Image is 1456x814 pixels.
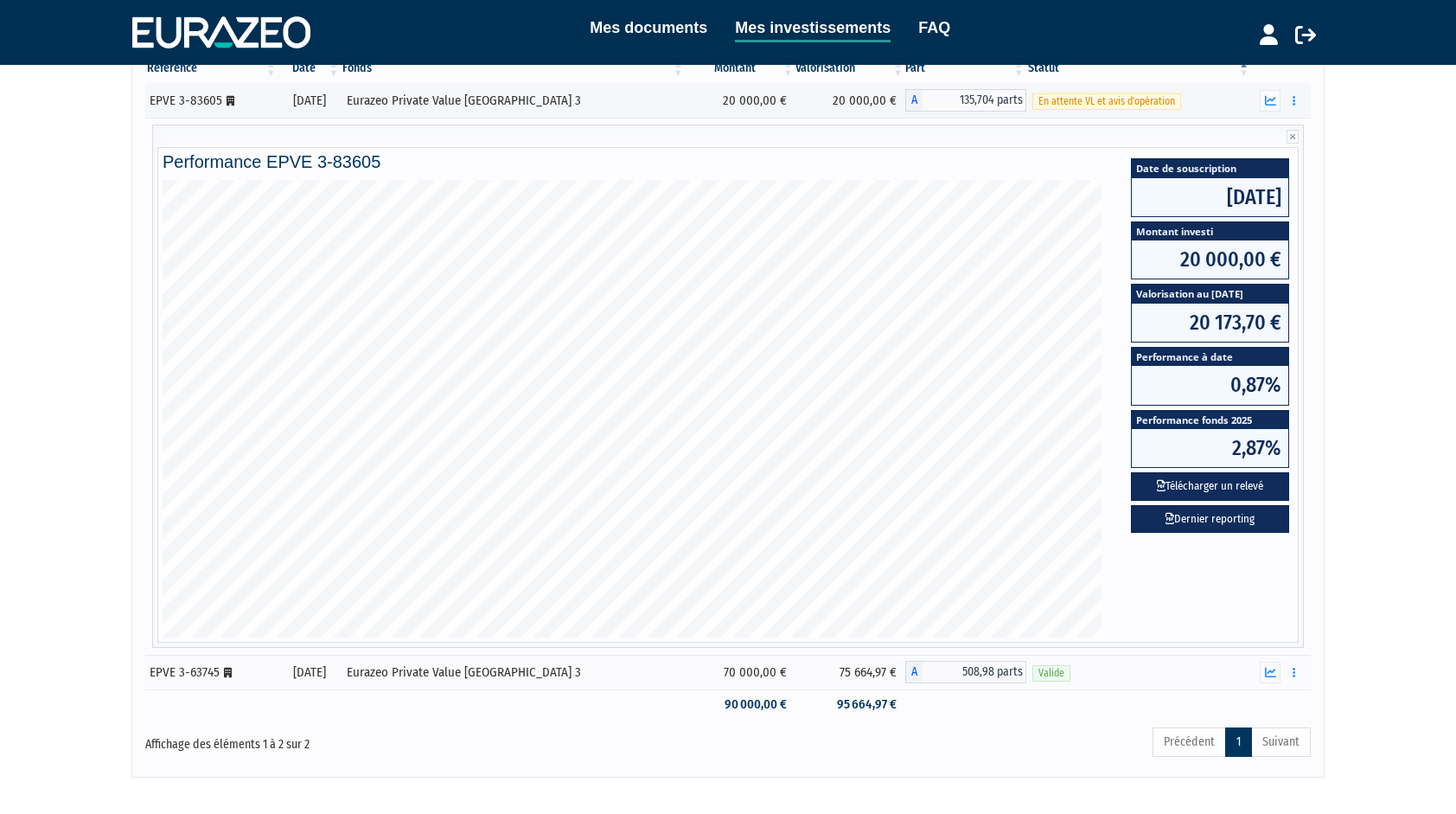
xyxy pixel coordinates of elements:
div: Eurazeo Private Value [GEOGRAPHIC_DATA] 3 [347,92,679,110]
span: Montant investi [1132,222,1288,240]
td: 90 000,00 € [686,689,795,720]
div: Eurazeo Private Value [GEOGRAPHIC_DATA] 3 [347,663,679,682]
span: A [905,89,923,112]
a: Mes investissements [735,16,891,42]
span: Valorisation au [DATE] [1132,285,1288,303]
td: 75 664,97 € [795,655,905,689]
a: Mes documents [590,16,707,40]
span: 135,704 parts [923,89,1026,112]
span: 508,98 parts [923,661,1026,683]
img: 1732889491-logotype_eurazeo_blanc_rvb.png [132,16,310,48]
a: Suivant [1251,727,1311,757]
th: Part: activer pour trier la colonne par ordre croissant [905,54,1026,83]
td: 20 000,00 € [795,83,905,118]
div: A - Eurazeo Private Value Europe 3 [905,89,1026,112]
span: Performance fonds 2025 [1132,411,1288,429]
th: Référence : activer pour trier la colonne par ordre croissant [145,54,278,83]
th: Statut : activer pour trier la colonne par ordre d&eacute;croissant [1026,54,1251,83]
i: [Français] Personne morale [227,96,234,106]
span: 0,87% [1132,366,1288,404]
span: 2,87% [1132,429,1288,467]
span: Performance à date [1132,348,1288,366]
button: Télécharger un relevé [1131,472,1289,501]
th: Valorisation: activer pour trier la colonne par ordre croissant [795,54,905,83]
span: Valide [1032,665,1070,682]
div: Affichage des éléments 1 à 2 sur 2 [145,726,616,753]
div: EPVE 3-63745 [150,663,272,682]
div: A - Eurazeo Private Value Europe 3 [905,661,1026,683]
td: 70 000,00 € [686,655,795,689]
th: Fonds: activer pour trier la colonne par ordre croissant [341,54,685,83]
div: [DATE] [284,92,335,110]
th: Montant: activer pour trier la colonne par ordre croissant [686,54,795,83]
span: 20 000,00 € [1132,240,1288,279]
td: 95 664,97 € [795,689,905,720]
th: Date: activer pour trier la colonne par ordre croissant [278,54,342,83]
a: FAQ [918,16,950,40]
span: Date de souscription [1132,159,1288,177]
a: Dernier reporting [1131,505,1289,534]
div: [DATE] [284,663,335,682]
a: 1 [1225,727,1252,757]
span: En attente VL et avis d'opération [1032,93,1181,110]
span: 20 173,70 € [1132,304,1288,342]
span: [DATE] [1132,178,1288,216]
div: EPVE 3-83605 [150,92,272,110]
a: Précédent [1153,727,1226,757]
i: [Français] Personne morale [224,668,232,678]
span: A [905,661,923,683]
td: 20 000,00 € [686,83,795,118]
h4: Performance EPVE 3-83605 [163,152,1293,171]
